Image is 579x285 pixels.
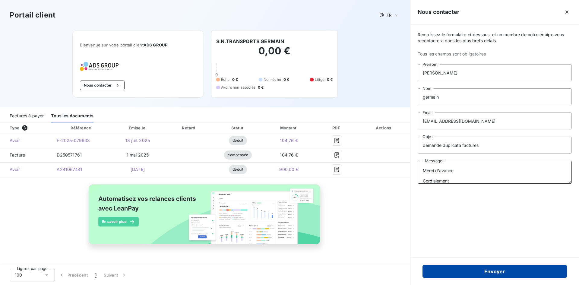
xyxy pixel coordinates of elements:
[229,165,247,174] span: déduit
[216,45,333,63] h2: 0,00 €
[112,125,163,131] div: Émise le
[131,167,145,172] span: [DATE]
[229,136,247,145] span: déduit
[15,272,22,278] span: 100
[22,125,27,131] span: 3
[359,125,409,131] div: Actions
[95,272,96,278] span: 1
[6,125,51,131] div: Type
[317,125,357,131] div: PDF
[5,166,47,173] span: Avoir
[80,43,196,47] span: Bienvenue sur votre portail client .
[263,125,315,131] div: Montant
[264,77,281,82] span: Non-échu
[418,137,572,154] input: placeholder
[315,77,324,82] span: Litige
[10,110,44,122] div: Factures à payer
[125,138,150,143] span: 18 juil. 2025
[280,152,298,157] span: 104,76 €
[215,125,261,131] div: Statut
[221,85,255,90] span: Avoirs non associés
[418,32,572,44] span: Remplissez le formulaire ci-dessous, et un membre de notre équipe vous recontactera dans les plus...
[83,181,327,255] img: banner
[418,112,572,129] input: placeholder
[279,167,298,172] span: 900,00 €
[166,125,213,131] div: Retard
[80,62,119,71] img: Company logo
[71,125,91,130] div: Référence
[127,152,149,157] span: 1 mai 2025
[232,77,238,82] span: 0 €
[418,88,572,105] input: placeholder
[258,85,264,90] span: 0 €
[216,38,284,45] h6: S.N.TRANSPORTS GERMAIN
[57,152,82,157] span: D250571761
[57,138,90,143] span: F-2025-079603
[100,269,131,281] button: Suivant
[80,81,125,90] button: Nous contacter
[91,269,100,281] button: 1
[283,77,289,82] span: 0 €
[144,43,167,47] span: ADS GROUP
[221,77,230,82] span: Échu
[418,161,572,184] textarea: Bonjour, Serait il possible de m'envoyer un duplicata des factures de l'année 2019 Merci d'avance...
[387,13,391,17] span: FR
[327,77,333,82] span: 0 €
[55,269,91,281] button: Précédent
[418,64,572,81] input: placeholder
[5,152,47,158] span: Facture
[5,138,47,144] span: Avoir
[418,8,459,16] h5: Nous contacter
[57,167,82,172] span: A241067441
[10,10,55,21] h3: Portail client
[280,138,298,143] span: 104,76 €
[224,150,252,160] span: compensée
[51,110,93,122] div: Tous les documents
[422,265,567,278] button: Envoyer
[215,72,218,77] span: 0
[418,51,572,57] span: Tous les champs sont obligatoires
